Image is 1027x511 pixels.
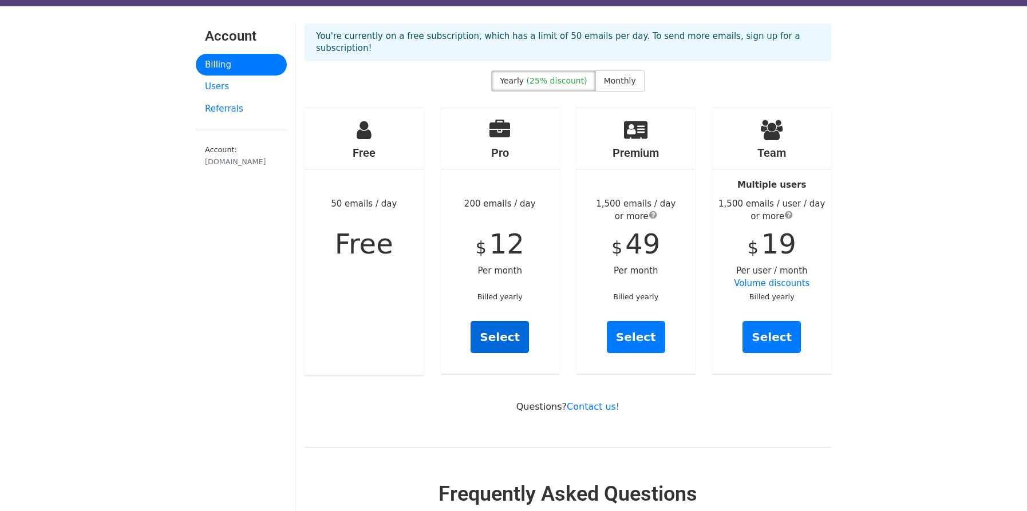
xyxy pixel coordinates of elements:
[335,228,393,260] span: Free
[713,197,832,223] div: 1,500 emails / user / day or more
[500,76,524,85] span: Yearly
[196,98,287,120] a: Referrals
[489,228,524,260] span: 12
[441,108,560,374] div: 200 emails / day Per month
[607,321,665,353] a: Select
[970,456,1027,511] iframe: Chat Widget
[748,237,759,258] span: $
[196,76,287,98] a: Users
[749,292,795,301] small: Billed yearly
[441,146,560,160] h4: Pro
[527,76,587,85] span: (25% discount)
[305,401,831,413] p: Questions? !
[576,146,696,160] h4: Premium
[471,321,529,353] a: Select
[613,292,658,301] small: Billed yearly
[316,30,820,54] p: You're currently on a free subscription, which has a limit of 50 emails per day. To send more ema...
[734,278,809,288] a: Volume discounts
[205,145,278,167] small: Account:
[761,228,796,260] span: 19
[205,156,278,167] div: [DOMAIN_NAME]
[196,54,287,76] a: Billing
[611,237,622,258] span: $
[305,482,831,506] h2: Frequently Asked Questions
[713,108,832,374] div: Per user / month
[305,146,424,160] h4: Free
[576,108,696,374] div: Per month
[305,108,424,375] div: 50 emails / day
[205,28,278,45] h3: Account
[567,401,616,412] a: Contact us
[576,197,696,223] div: 1,500 emails / day or more
[477,292,523,301] small: Billed yearly
[625,228,660,260] span: 49
[742,321,801,353] a: Select
[737,180,806,190] strong: Multiple users
[476,237,487,258] span: $
[713,146,832,160] h4: Team
[604,76,636,85] span: Monthly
